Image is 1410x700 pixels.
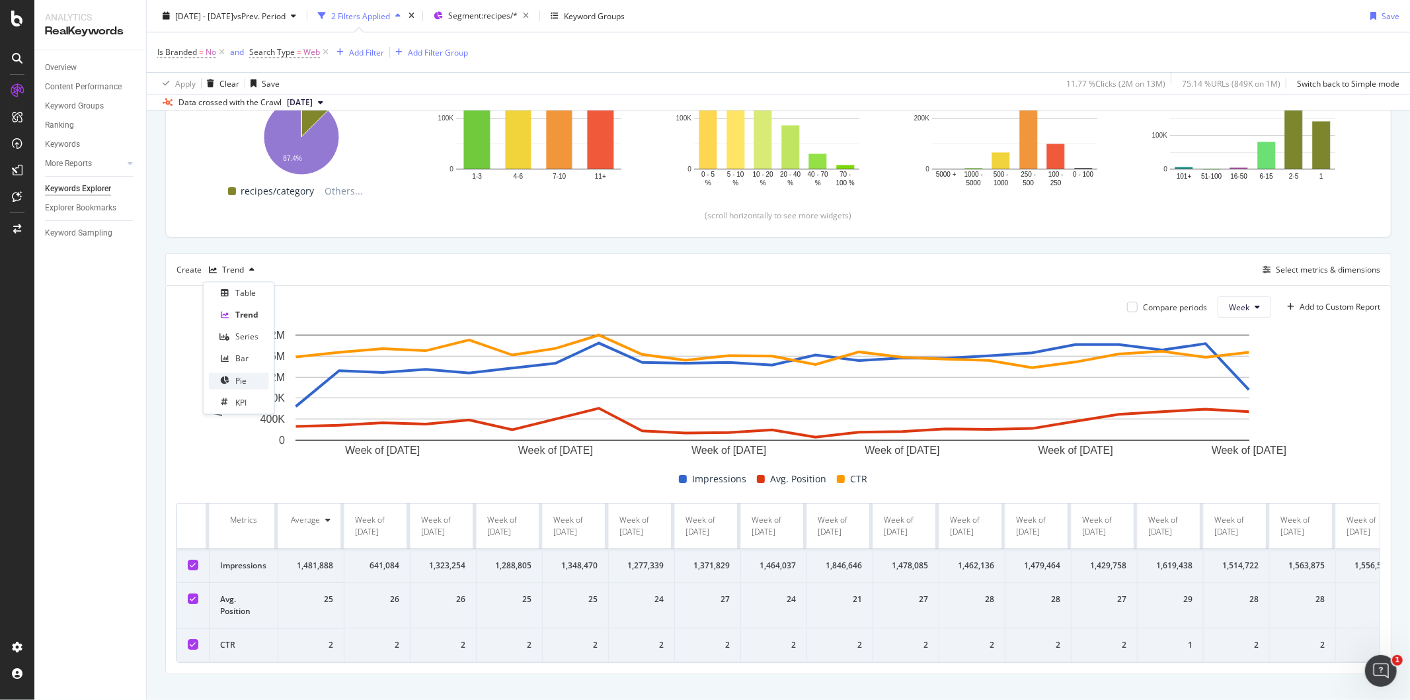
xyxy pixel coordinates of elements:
div: 25 [487,593,531,605]
div: Week of [DATE] [1347,514,1391,538]
a: Keywords Explorer [45,182,137,196]
div: Week of [DATE] [355,514,399,538]
text: 100K [438,115,454,122]
text: 0 [279,435,285,446]
div: 1,462,136 [950,560,994,572]
div: 1,619,438 [1148,560,1193,572]
span: Week [1229,302,1249,313]
svg: A chart. [198,93,404,177]
div: Average [292,514,321,526]
text: 6-15 [1260,173,1273,181]
svg: A chart. [176,328,1369,460]
div: A chart. [436,61,642,188]
span: Web [303,43,320,62]
div: Week of [DATE] [950,514,994,538]
div: 2 [752,639,796,651]
div: Compare periods [1143,302,1207,313]
span: = [199,46,204,58]
text: 2M [270,329,285,341]
div: 2 [1082,639,1126,651]
div: 1,371,829 [685,560,730,572]
text: 7-10 [553,173,566,181]
text: 16-50 [1230,173,1247,181]
div: Week of [DATE] [1016,514,1060,538]
span: No [206,43,216,62]
div: Trend [235,310,258,321]
div: Bar [235,353,249,365]
div: Week of [DATE] [421,514,465,538]
button: Segment:recipes/* [428,5,534,26]
div: 11.77 % Clicks ( 2M on 13M ) [1066,77,1165,89]
text: 0 - 100 [1073,171,1094,179]
div: Week of [DATE] [818,514,862,538]
text: 20 - 40 [780,171,801,179]
div: 2 [355,639,399,651]
div: Week of [DATE] [1280,514,1325,538]
div: Week of [DATE] [487,514,531,538]
div: Week of [DATE] [1214,514,1259,538]
text: 5000 + [936,171,957,179]
div: 2 [685,639,730,651]
div: Keyword Sampling [45,226,112,240]
a: Ranking [45,118,137,132]
div: Keywords [45,138,80,152]
div: 2 [421,639,465,651]
text: 1 [1319,173,1323,181]
a: Overview [45,61,137,75]
div: Clear [219,77,239,89]
text: Week of [DATE] [345,445,420,457]
div: RealKeywords [45,24,136,39]
text: 100 - [1048,171,1064,179]
button: [DATE] [282,95,329,110]
a: More Reports [45,157,124,171]
text: 1-3 [472,173,482,181]
div: 1,479,464 [1016,560,1060,572]
div: Week of [DATE] [619,514,664,538]
text: Impressions [213,359,224,416]
span: recipes/category [241,183,315,199]
div: 2 [818,639,862,651]
div: 2 [619,639,664,651]
text: 10 - 20 [753,171,774,179]
text: Week of [DATE] [865,445,939,457]
text: 500 - [994,171,1009,179]
svg: A chart. [1150,61,1356,188]
td: Avg. Position [210,583,278,629]
div: 2 [487,639,531,651]
button: Trend [204,259,260,281]
text: Week of [DATE] [1038,445,1113,457]
div: 2 [950,639,994,651]
div: and [230,46,244,58]
div: 27 [884,593,928,605]
text: 250 [1050,179,1062,187]
div: Select metrics & dimensions [1276,264,1380,275]
div: More Reports [45,157,92,171]
div: 1,464,037 [752,560,796,572]
text: 51-100 [1201,173,1222,181]
text: 100 % [836,179,855,187]
div: Save [262,77,280,89]
div: 1,556,526 [1347,560,1391,572]
div: 1,288,805 [487,560,531,572]
div: Metrics [220,514,267,526]
div: 75.14 % URLs ( 849K on 1M ) [1182,77,1280,89]
text: % [732,179,738,187]
span: Others... [320,183,369,199]
div: Week of [DATE] [1148,514,1193,538]
div: Week of [DATE] [1082,514,1126,538]
div: 1,481,888 [289,560,333,572]
text: 500 [1023,179,1034,187]
text: % [705,179,711,187]
div: 1 [1148,639,1193,651]
svg: A chart. [912,61,1118,188]
div: Apply [175,77,196,89]
text: % [760,179,766,187]
div: Content Performance [45,80,122,94]
text: 1000 [994,179,1009,187]
span: Segment: recipes/* [448,10,518,21]
text: 0 [450,165,453,173]
div: 1,323,254 [421,560,465,572]
div: Add Filter [349,46,384,58]
button: Save [245,73,280,94]
div: Overview [45,61,77,75]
